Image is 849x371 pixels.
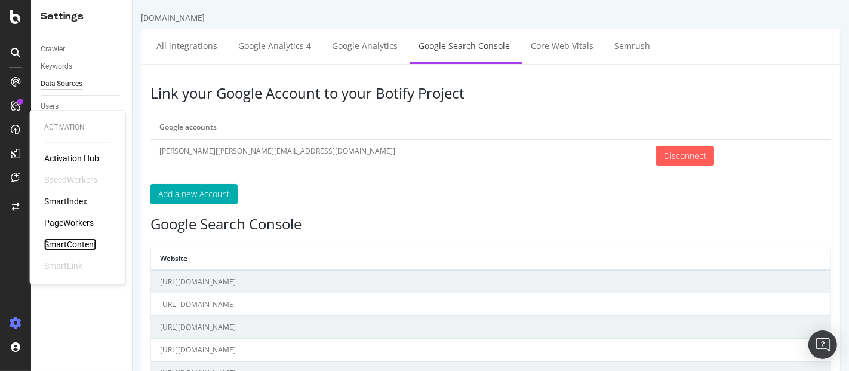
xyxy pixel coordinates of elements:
th: Google accounts [18,116,515,139]
a: Semrush [473,29,527,62]
td: [URL][DOMAIN_NAME] [19,316,698,339]
a: Keywords [41,60,124,73]
a: Data Sources [41,78,124,90]
div: SmartLink [44,260,82,272]
a: SmartContent [44,238,97,250]
td: [URL][DOMAIN_NAME] [19,293,698,316]
input: Disconnect [524,146,582,166]
div: Keywords [41,60,72,73]
th: Website [19,247,698,270]
div: Users [41,100,59,113]
h3: Google Search Console [18,216,699,232]
a: Core Web Vitals [389,29,470,62]
a: Users [41,100,124,113]
button: Add a new Account [18,184,105,204]
a: SmartIndex [44,195,87,207]
a: All integrations [15,29,94,62]
a: Google Analytics [190,29,274,62]
div: SpeedWorkers [44,174,97,186]
a: Google Search Console [277,29,386,62]
div: Open Intercom Messenger [808,330,837,359]
td: [PERSON_NAME][[PERSON_NAME][EMAIL_ADDRESS][DOMAIN_NAME]] [18,139,515,172]
div: Activation [44,122,111,133]
a: Activation Hub [44,152,99,164]
div: Crawler [41,43,65,56]
div: Data Sources [41,78,82,90]
td: [URL][DOMAIN_NAME] [19,270,698,293]
td: [URL][DOMAIN_NAME] [19,339,698,361]
a: Crawler [41,43,124,56]
div: [DOMAIN_NAME] [8,12,72,24]
h3: Link your Google Account to your Botify Project [18,85,699,101]
a: Google Analytics 4 [97,29,187,62]
div: Settings [41,10,122,23]
a: PageWorkers [44,217,94,229]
